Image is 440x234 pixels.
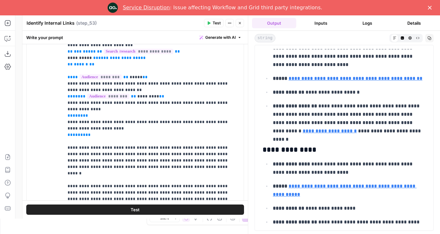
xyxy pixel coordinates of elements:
span: Test [213,20,221,26]
button: Inputs [299,18,343,28]
button: Test [204,19,224,27]
span: string [255,34,275,42]
button: Output [252,18,296,28]
textarea: Identify Internal Links [27,20,75,26]
button: Logs [346,18,390,28]
div: : Issue affecting Workflow and Grid third party integrations. [123,4,322,11]
button: Generate with AI [197,33,244,42]
button: Test [26,205,244,215]
button: Details [392,18,436,28]
div: Write your prompt [22,31,248,44]
span: ( step_53 ) [76,20,97,26]
img: Profile image for Engineering [108,3,118,13]
span: Generate with AI [205,35,236,40]
span: Test [131,206,140,213]
div: Close [428,6,434,10]
a: Service Disruption [123,4,170,11]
